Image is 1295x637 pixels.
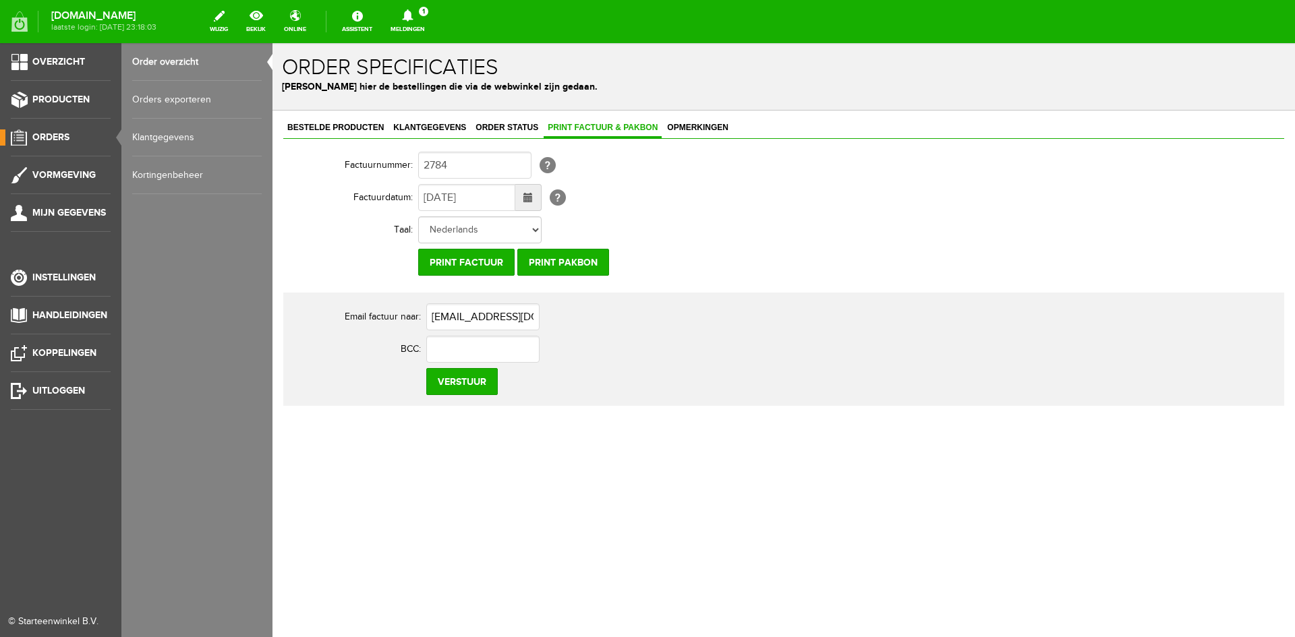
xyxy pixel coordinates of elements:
input: Print pakbon [245,206,337,233]
a: Orders exporteren [132,81,262,119]
input: Datum tot... [146,141,243,168]
th: Taal: [11,171,146,203]
span: Order status [199,80,270,89]
a: Opmerkingen [391,75,460,95]
span: Bestelde producten [11,80,115,89]
a: Kortingenbeheer [132,156,262,194]
a: bekijk [238,7,274,36]
span: Orders [32,131,69,143]
span: Opmerkingen [391,80,460,89]
a: Print factuur & pakbon [271,75,389,95]
a: Assistent [334,7,380,36]
span: Mijn gegevens [32,207,106,218]
a: Order overzicht [132,43,262,81]
a: online [276,7,314,36]
span: Handleidingen [32,309,107,321]
a: Meldingen1 [382,7,433,36]
p: [PERSON_NAME] hier de bestellingen die via de webwinkel zijn gedaan. [9,36,1013,51]
th: BCC: [19,290,154,322]
span: Vormgeving [32,169,96,181]
span: Uitloggen [32,385,85,396]
a: Klantgegevens [132,119,262,156]
span: laatste login: [DATE] 23:18:03 [51,24,156,31]
span: Overzicht [32,56,85,67]
span: Instellingen [32,272,96,283]
h1: Order specificaties [9,13,1013,36]
input: Verstuur [154,325,225,352]
span: 1 [419,7,428,16]
a: Bestelde producten [11,75,115,95]
div: © Starteenwinkel B.V. [8,615,103,629]
span: Koppelingen [32,347,96,359]
th: Factuurnummer: [11,106,146,138]
span: Klantgegevens [117,80,198,89]
a: wijzig [202,7,236,36]
span: Print factuur & pakbon [271,80,389,89]
input: Print factuur [146,206,242,233]
span: [?] [277,146,293,162]
span: Producten [32,94,90,105]
a: Order status [199,75,270,95]
th: Email factuur naar: [19,257,154,290]
a: Klantgegevens [117,75,198,95]
th: Factuurdatum: [11,138,146,171]
strong: [DOMAIN_NAME] [51,12,156,20]
span: [?] [267,114,283,130]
